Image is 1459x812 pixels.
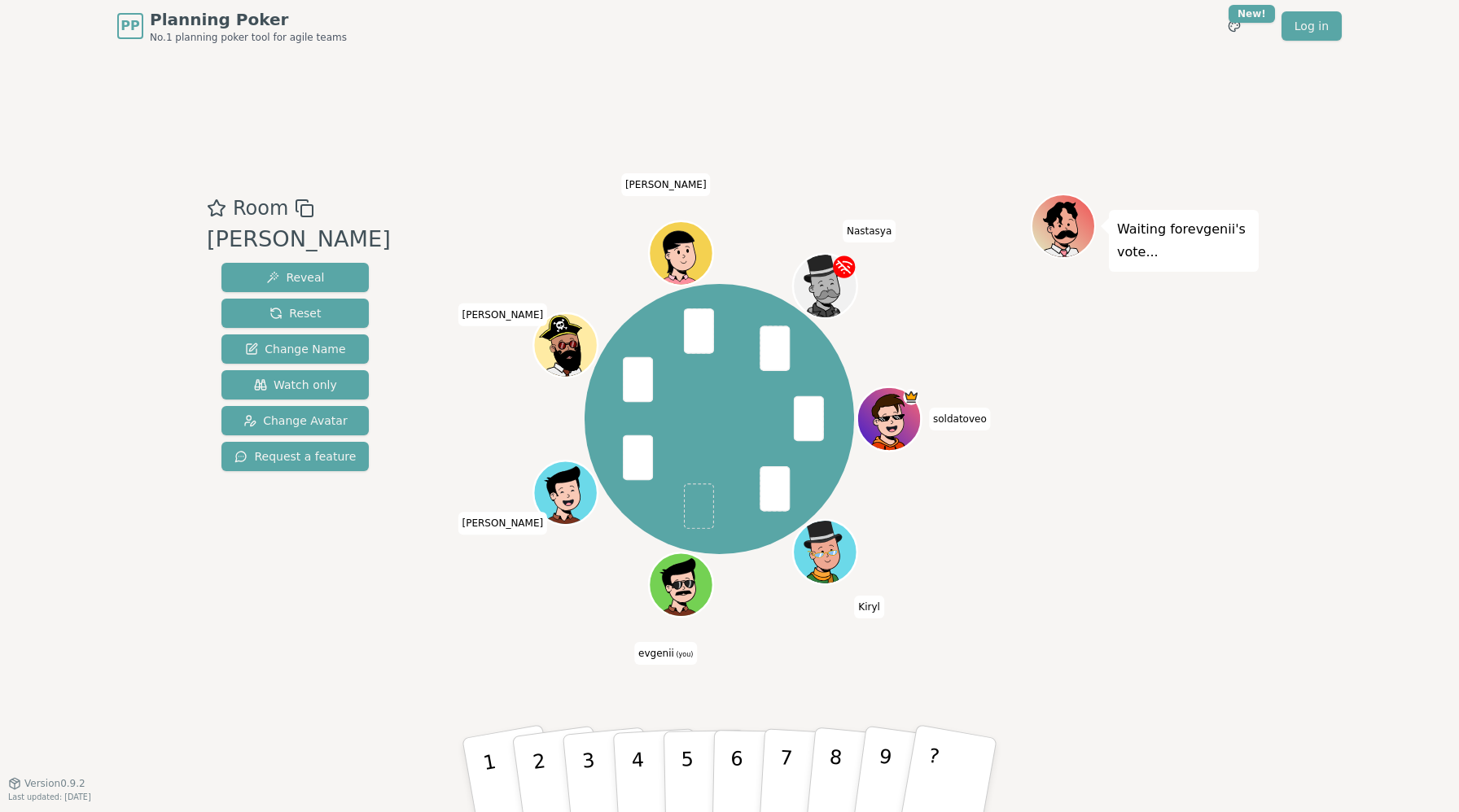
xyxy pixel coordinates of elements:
[1282,11,1342,41] a: Log in
[234,448,356,465] span: Request a feature
[150,8,347,31] span: Planning Poker
[1220,11,1249,41] button: New!
[8,792,91,801] span: Last updated: [DATE]
[929,408,991,430] span: Click to change your name
[117,8,347,44] a: PPPlanning PokerNo.1 planning poker tool for agile teams
[458,303,548,326] span: Click to change your name
[854,596,884,618] span: Click to change your name
[621,173,711,196] span: Click to change your name
[651,555,712,615] button: Click to change your avatar
[221,299,369,328] button: Reset
[207,194,226,223] button: Add as favourite
[245,341,345,357] span: Change Name
[843,220,896,242] span: Click to change your name
[266,269,324,286] span: Reveal
[674,651,694,658] span: (you)
[221,442,369,471] button: Request a feature
[150,31,347,44] span: No.1 planning poker tool for agile teams
[904,389,920,405] span: soldatoveo is the host
[1117,218,1251,264] p: Waiting for evgenii 's vote...
[254,377,337,393] span: Watch only
[120,16,139,36] span: PP
[634,642,697,665] span: Click to change your name
[1229,5,1275,23] div: New!
[8,777,85,790] button: Version0.9.2
[458,512,548,535] span: Click to change your name
[221,406,369,435] button: Change Avatar
[221,334,369,364] button: Change Name
[24,777,85,790] span: Version 0.9.2
[269,305,321,321] span: Reset
[221,370,369,399] button: Watch only
[207,223,391,256] div: [PERSON_NAME]
[243,413,348,429] span: Change Avatar
[233,194,288,223] span: Room
[221,263,369,292] button: Reveal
